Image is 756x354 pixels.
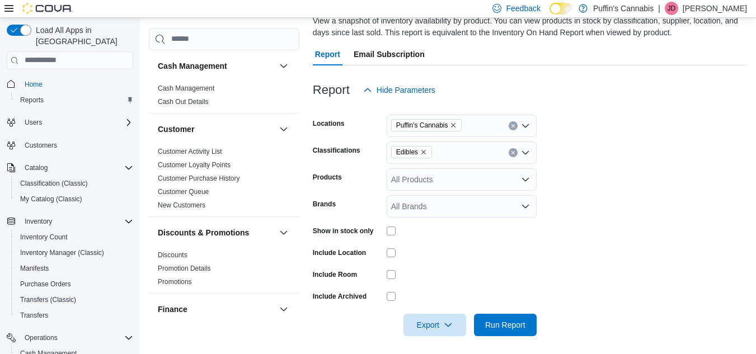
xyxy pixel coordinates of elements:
[25,333,58,342] span: Operations
[16,293,133,306] span: Transfers (Classic)
[25,80,43,89] span: Home
[158,188,209,196] a: Customer Queue
[16,230,72,244] a: Inventory Count
[16,262,53,275] a: Manifests
[359,79,440,101] button: Hide Parameters
[313,226,374,235] label: Show in stock only
[420,149,427,155] button: Remove Edibles from selection in this group
[354,43,425,65] span: Email Subscription
[277,303,290,316] button: Finance
[16,293,81,306] a: Transfers (Classic)
[158,161,231,169] a: Customer Loyalty Points
[20,96,44,105] span: Reports
[16,230,133,244] span: Inventory Count
[25,118,42,127] span: Users
[158,251,187,259] a: Discounts
[313,15,741,39] div: View a snapshot of inventory availability by product. You can view products in stock by classific...
[313,200,336,209] label: Brands
[20,215,133,228] span: Inventory
[158,97,209,106] span: Cash Out Details
[11,308,138,323] button: Transfers
[313,248,366,257] label: Include Location
[2,115,138,130] button: Users
[16,246,133,259] span: Inventory Manager (Classic)
[521,121,530,130] button: Open list of options
[20,248,104,257] span: Inventory Manager (Classic)
[11,261,138,276] button: Manifests
[158,84,214,92] a: Cash Management
[2,330,138,346] button: Operations
[20,331,133,344] span: Operations
[11,245,138,261] button: Inventory Manager (Classic)
[20,215,57,228] button: Inventory
[2,214,138,229] button: Inventory
[313,119,345,128] label: Locations
[16,277,76,291] a: Purchase Orders
[20,138,133,152] span: Customers
[22,3,73,14] img: Cova
[158,147,222,156] span: Customer Activity List
[158,304,275,315] button: Finance
[158,148,222,155] a: Customer Activity List
[20,77,133,91] span: Home
[158,98,209,106] a: Cash Out Details
[11,191,138,207] button: My Catalog (Classic)
[158,251,187,259] span: Discounts
[16,177,92,190] a: Classification (Classic)
[20,233,68,242] span: Inventory Count
[550,3,573,15] input: Dark Mode
[313,83,350,97] h3: Report
[277,59,290,73] button: Cash Management
[668,2,676,15] span: JD
[391,146,432,158] span: Edibles
[521,148,530,157] button: Open list of options
[20,116,46,129] button: Users
[20,295,76,304] span: Transfers (Classic)
[2,137,138,153] button: Customers
[396,147,418,158] span: Edibles
[20,280,71,289] span: Purchase Orders
[16,93,133,107] span: Reports
[158,187,209,196] span: Customer Queue
[16,192,133,206] span: My Catalog (Classic)
[158,60,275,72] button: Cash Management
[313,146,360,155] label: Classifications
[20,161,52,174] button: Catalog
[149,145,299,216] div: Customer
[158,201,205,210] span: New Customers
[25,163,48,172] span: Catalog
[315,43,340,65] span: Report
[149,248,299,293] div: Discounts & Promotions
[16,262,133,275] span: Manifests
[277,122,290,136] button: Customer
[158,277,192,286] span: Promotions
[593,2,654,15] p: Puffin's Cannabis
[521,202,530,211] button: Open list of options
[403,314,466,336] button: Export
[509,148,518,157] button: Clear input
[158,265,211,272] a: Promotion Details
[158,264,211,273] span: Promotion Details
[313,292,367,301] label: Include Archived
[158,60,227,72] h3: Cash Management
[158,84,214,93] span: Cash Management
[20,311,48,320] span: Transfers
[149,82,299,113] div: Cash Management
[396,120,448,131] span: Puffin's Cannabis
[158,227,249,238] h3: Discounts & Promotions
[16,246,109,259] a: Inventory Manager (Classic)
[158,124,194,135] h3: Customer
[11,176,138,191] button: Classification (Classic)
[509,121,518,130] button: Clear input
[31,25,133,47] span: Load All Apps in [GEOGRAPHIC_DATA]
[11,229,138,245] button: Inventory Count
[158,227,275,238] button: Discounts & Promotions
[521,175,530,184] button: Open list of options
[158,201,205,209] a: New Customers
[158,161,231,169] span: Customer Loyalty Points
[16,277,133,291] span: Purchase Orders
[277,226,290,239] button: Discounts & Promotions
[16,309,53,322] a: Transfers
[25,217,52,226] span: Inventory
